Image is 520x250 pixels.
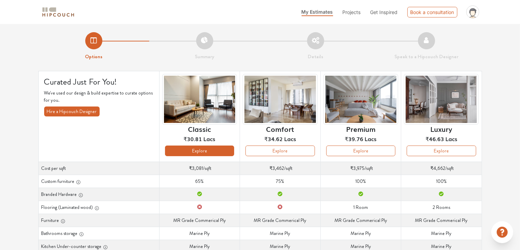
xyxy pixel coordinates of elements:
span: ₹30.81 [183,135,202,143]
button: Explore [245,146,315,156]
span: ₹4,662 [430,165,445,172]
span: Lacs [445,135,457,143]
button: Hire a Hipcouch Designer [44,107,100,116]
span: ₹46.63 [426,135,444,143]
p: We've used our design & build expertise to curate options for you. [44,89,154,104]
span: Lacs [284,135,296,143]
img: header-preview [404,74,479,125]
span: ₹3,081 [189,165,203,172]
button: Explore [165,146,234,156]
th: Furniture [38,214,159,227]
div: Book a consultation [407,7,457,17]
img: header-preview [324,74,398,125]
td: 1 Room [320,201,401,214]
span: ₹39.76 [345,135,363,143]
td: Marine Ply [401,227,482,240]
td: /sqft [401,162,482,175]
strong: Details [308,53,323,60]
strong: Summary [195,53,214,60]
h6: Luxury [430,125,452,133]
td: MR Grade Commerical Ply [159,214,240,227]
td: 65% [159,175,240,188]
td: Marine Ply [240,227,320,240]
th: Branded Hardware [38,188,159,201]
th: Custom furniture [38,175,159,188]
td: 100% [401,175,482,188]
td: /sqft [240,162,320,175]
th: Flooring (Laminated wood) [38,201,159,214]
img: logo-horizontal.svg [41,6,75,18]
strong: Speak to a Hipcouch Designer [394,53,458,60]
td: /sqft [320,162,401,175]
td: MR Grade Commerical Ply [401,214,482,227]
h6: Comfort [266,125,294,133]
strong: Options [85,53,102,60]
td: 100% [320,175,401,188]
img: header-preview [162,74,237,125]
span: logo-horizontal.svg [41,4,75,20]
span: Get Inspired [370,9,398,15]
button: Explore [407,146,476,156]
th: Bathrooms storage [38,227,159,240]
td: MR Grade Commerical Ply [240,214,320,227]
th: Cost per sqft [38,162,159,175]
span: My Estimates [302,9,333,15]
span: ₹3,462 [269,165,284,172]
td: 75% [240,175,320,188]
h6: Premium [346,125,376,133]
span: Projects [343,9,361,15]
td: Marine Ply [159,227,240,240]
span: ₹34.62 [264,135,283,143]
button: Explore [326,146,395,156]
h6: Classic [188,125,211,133]
h4: Curated Just For You! [44,77,154,87]
td: /sqft [159,162,240,175]
td: Marine Ply [320,227,401,240]
td: 2 Rooms [401,201,482,214]
span: Lacs [203,135,215,143]
img: header-preview [243,74,317,125]
td: MR Grade Commerical Ply [320,214,401,227]
span: Lacs [365,135,377,143]
span: ₹3,975 [350,165,365,172]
